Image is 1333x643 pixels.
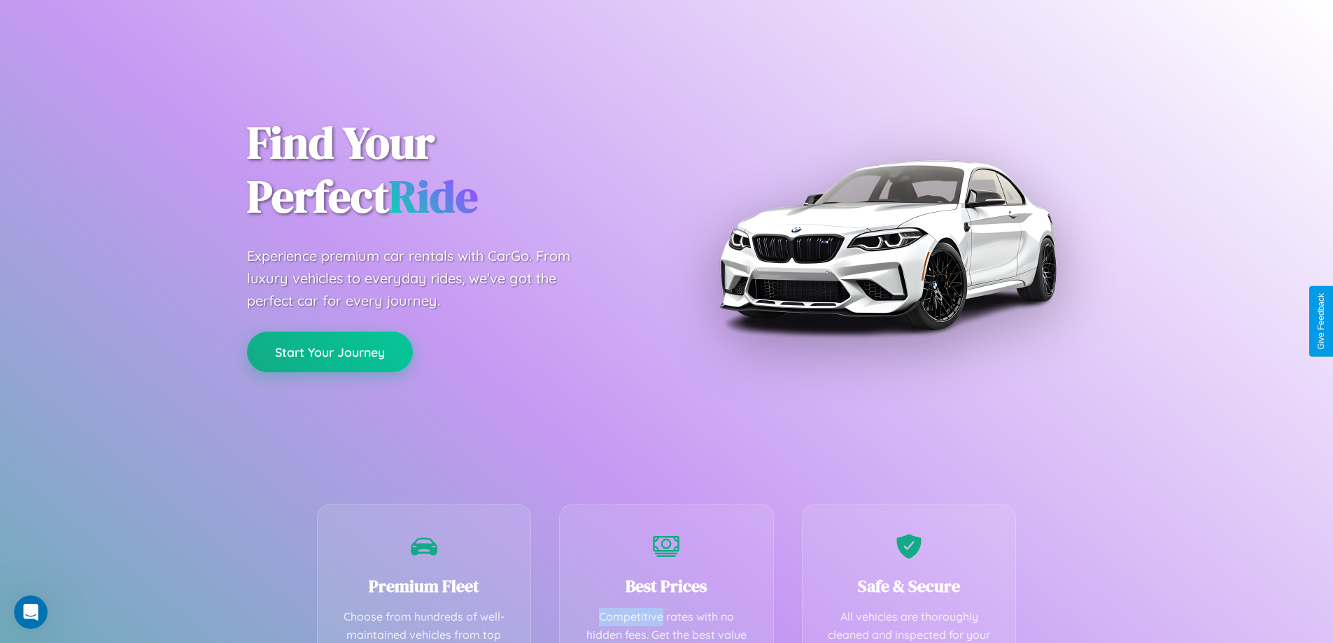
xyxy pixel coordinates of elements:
h3: Best Prices [581,574,752,598]
h1: Find Your Perfect [247,116,646,224]
h3: Safe & Secure [824,574,995,598]
span: Ride [389,166,478,227]
h3: Premium Fleet [339,574,510,598]
button: Start Your Journey [247,332,413,372]
img: Premium BMW car rental vehicle [712,70,1062,420]
iframe: Intercom live chat [14,595,48,629]
p: Experience premium car rentals with CarGo. From luxury vehicles to everyday rides, we've got the ... [247,245,597,312]
div: Give Feedback [1316,293,1326,350]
